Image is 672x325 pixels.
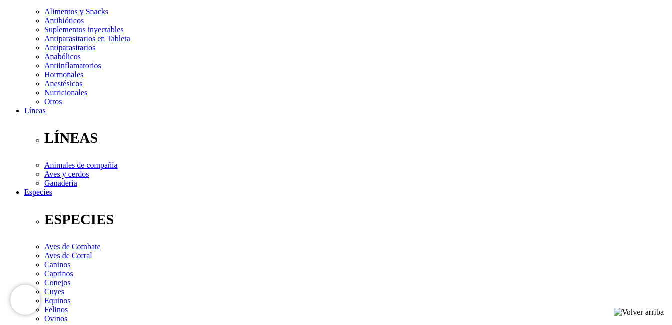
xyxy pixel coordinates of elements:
a: Caprinos [44,269,73,278]
a: Equinos [44,296,70,305]
a: Especies [24,188,52,196]
a: Anabólicos [44,52,81,61]
a: Aves y cerdos [44,170,89,178]
a: Anestésicos [44,79,82,88]
a: Antibióticos [44,16,84,25]
a: Antiparasitarios [44,43,95,52]
a: Alimentos y Snacks [44,7,108,16]
a: Antiparasitarios en Tableta [44,34,130,43]
p: LÍNEAS [44,130,668,146]
a: Antiinflamatorios [44,61,101,70]
a: Ovinos [44,314,67,323]
a: Caninos [44,260,70,269]
a: Animales de compañía [44,161,118,169]
a: Cuyes [44,287,64,296]
a: Conejos [44,278,70,287]
p: ESPECIES [44,211,668,228]
img: Volver arriba [614,308,664,317]
a: Aves de Combate [44,242,101,251]
a: Otros [44,97,62,106]
iframe: Brevo live chat [10,285,40,315]
a: Felinos [44,305,68,314]
a: Suplementos inyectables [44,25,124,34]
a: Hormonales [44,70,83,79]
a: Líneas [24,106,46,115]
a: Nutricionales [44,88,87,97]
a: Ganadería [44,179,77,187]
a: Aves de Corral [44,251,92,260]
